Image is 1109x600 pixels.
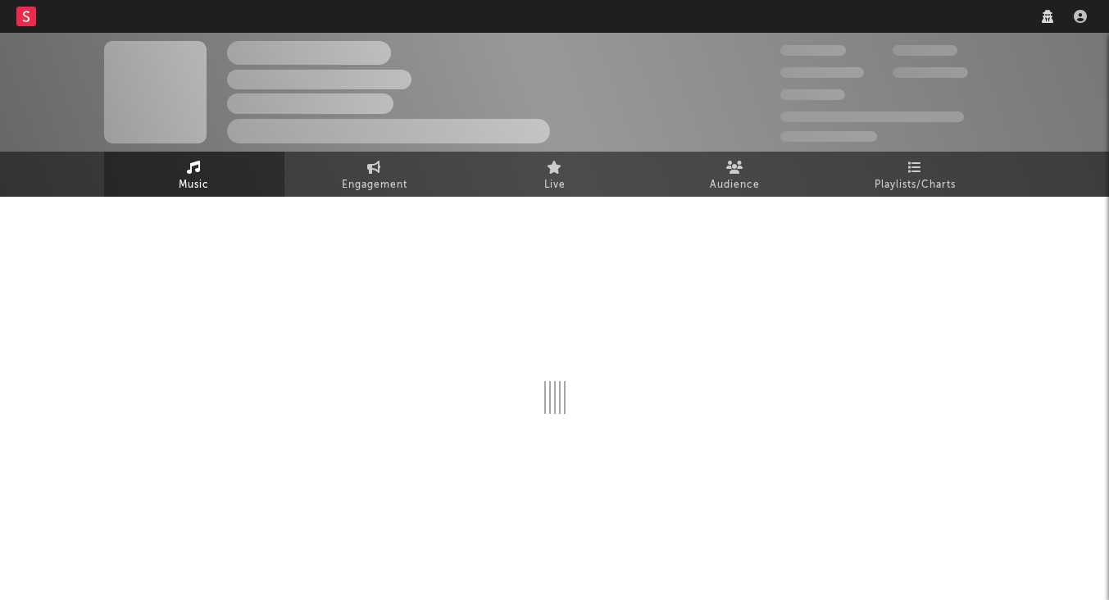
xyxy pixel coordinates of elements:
a: Live [465,152,645,197]
a: Audience [645,152,825,197]
span: 1,000,000 [893,67,968,78]
a: Engagement [284,152,465,197]
span: 50,000,000 [780,67,864,78]
span: Engagement [342,175,407,195]
span: 50,000,000 Monthly Listeners [780,111,964,122]
span: Live [544,175,566,195]
span: 100,000 [893,45,957,56]
a: Playlists/Charts [825,152,1006,197]
span: Jump Score: 85.0 [780,131,877,142]
span: 300,000 [780,45,846,56]
span: 100,000 [780,89,845,100]
span: Playlists/Charts [875,175,956,195]
span: Music [179,175,209,195]
a: Music [104,152,284,197]
span: Audience [710,175,760,195]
